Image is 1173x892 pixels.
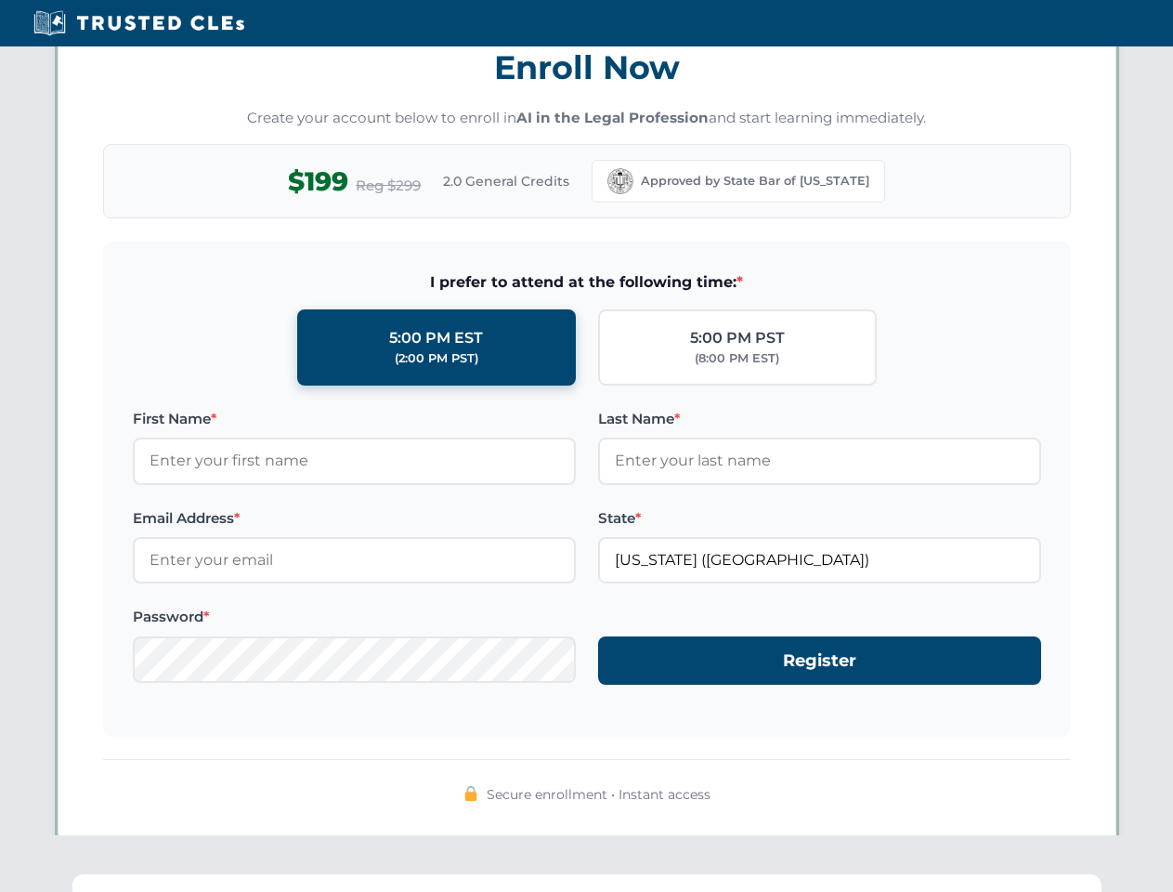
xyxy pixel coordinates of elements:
[516,109,709,126] strong: AI in the Legal Profession
[607,168,633,194] img: California Bar
[443,171,569,191] span: 2.0 General Credits
[389,326,483,350] div: 5:00 PM EST
[598,636,1041,686] button: Register
[641,172,869,190] span: Approved by State Bar of [US_STATE]
[103,108,1071,129] p: Create your account below to enroll in and start learning immediately.
[598,408,1041,430] label: Last Name
[395,349,478,368] div: (2:00 PM PST)
[133,537,576,584] input: Enter your email
[487,784,710,805] span: Secure enrollment • Instant access
[288,161,348,203] span: $199
[463,786,478,801] img: 🔒
[28,9,250,37] img: Trusted CLEs
[103,38,1071,97] h3: Enroll Now
[356,175,421,197] span: Reg $299
[598,507,1041,530] label: State
[133,408,576,430] label: First Name
[690,326,785,350] div: 5:00 PM PST
[695,349,779,368] div: (8:00 PM EST)
[133,507,576,530] label: Email Address
[598,537,1041,584] input: California (CA)
[133,606,576,628] label: Password
[133,270,1041,295] span: I prefer to attend at the following time:
[133,438,576,484] input: Enter your first name
[598,438,1041,484] input: Enter your last name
